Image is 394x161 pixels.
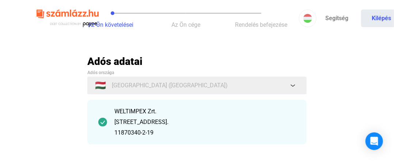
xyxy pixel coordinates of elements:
button: 🇭🇺[GEOGRAPHIC_DATA] ([GEOGRAPHIC_DATA]) [87,77,307,94]
img: szamlazzhu-logo [37,7,99,30]
img: checkmark-darker-green-circle [98,118,107,127]
span: Az Ön követelései [88,21,133,28]
div: Open Intercom Messenger [365,132,383,150]
div: 11870340-2-19 [114,128,296,137]
img: HU [303,14,312,23]
span: 🇭🇺 [95,81,106,90]
div: WELTIMPEX Zrt. [114,107,296,116]
button: HU [299,10,317,27]
h2: Adós adatai [87,55,307,68]
span: Az Ön cége [172,21,201,28]
span: Rendelés befejezése [235,21,288,28]
span: Adós országa [87,70,114,75]
span: [GEOGRAPHIC_DATA] ([GEOGRAPHIC_DATA]) [112,81,228,90]
a: Segítség [317,10,357,27]
div: [STREET_ADDRESS]. [114,118,296,127]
